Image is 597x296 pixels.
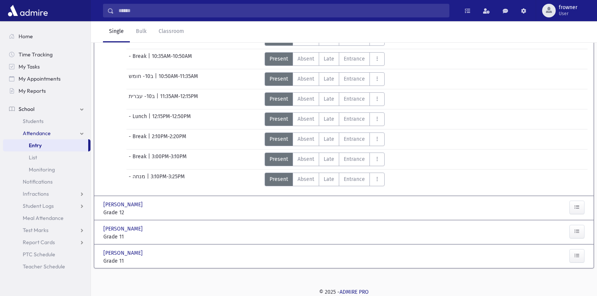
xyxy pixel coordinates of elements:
[324,75,334,83] span: Late
[3,164,90,176] a: Monitoring
[29,142,42,149] span: Entry
[103,233,177,241] span: Grade 11
[152,153,187,166] span: 3:00PM-3:10PM
[29,154,37,161] span: List
[148,112,152,126] span: |
[270,175,288,183] span: Present
[103,288,585,296] div: © 2025 -
[23,130,51,137] span: Attendance
[23,178,53,185] span: Notifications
[147,173,151,186] span: |
[3,248,90,260] a: PTC Schedule
[152,112,191,126] span: 12:15PM-12:50PM
[155,72,159,86] span: |
[265,52,385,66] div: AttTypes
[103,209,177,217] span: Grade 12
[344,155,365,163] span: Entrance
[29,166,55,173] span: Monitoring
[3,139,88,151] a: Entry
[114,4,449,17] input: Search
[3,236,90,248] a: Report Cards
[156,92,160,106] span: |
[23,227,48,234] span: Test Marks
[19,51,53,58] span: Time Tracking
[270,55,288,63] span: Present
[23,118,44,125] span: Students
[3,200,90,212] a: Student Logs
[153,21,190,42] a: Classroom
[3,48,90,61] a: Time Tracking
[3,151,90,164] a: List
[298,55,314,63] span: Absent
[559,5,577,11] span: frowner
[19,106,34,112] span: School
[298,115,314,123] span: Absent
[344,95,365,103] span: Entrance
[129,52,148,66] span: - Break
[152,52,192,66] span: 10:35AM-10:50AM
[129,72,155,86] span: ב10- חומש
[3,61,90,73] a: My Tasks
[344,75,365,83] span: Entrance
[160,92,198,106] span: 11:35AM-12:15PM
[129,153,148,166] span: - Break
[23,203,54,209] span: Student Logs
[19,87,46,94] span: My Reports
[23,263,65,270] span: Teacher Schedule
[344,115,365,123] span: Entrance
[129,173,147,186] span: - מנחה
[129,132,148,146] span: - Break
[23,215,64,221] span: Meal Attendance
[103,249,144,257] span: [PERSON_NAME]
[19,75,61,82] span: My Appointments
[148,132,152,146] span: |
[344,135,365,143] span: Entrance
[19,33,33,40] span: Home
[265,112,385,126] div: AttTypes
[3,30,90,42] a: Home
[298,155,314,163] span: Absent
[265,92,385,106] div: AttTypes
[3,115,90,127] a: Students
[298,135,314,143] span: Absent
[265,153,385,166] div: AttTypes
[23,251,55,258] span: PTC Schedule
[103,257,177,265] span: Grade 11
[265,173,385,186] div: AttTypes
[148,153,152,166] span: |
[148,52,152,66] span: |
[23,239,55,246] span: Report Cards
[270,115,288,123] span: Present
[265,72,385,86] div: AttTypes
[103,21,130,42] a: Single
[3,224,90,236] a: Test Marks
[3,85,90,97] a: My Reports
[3,73,90,85] a: My Appointments
[130,21,153,42] a: Bulk
[159,72,198,86] span: 10:50AM-11:35AM
[324,155,334,163] span: Late
[324,95,334,103] span: Late
[344,175,365,183] span: Entrance
[3,176,90,188] a: Notifications
[103,201,144,209] span: [PERSON_NAME]
[3,212,90,224] a: Meal Attendance
[324,175,334,183] span: Late
[129,112,148,126] span: - Lunch
[344,55,365,63] span: Entrance
[6,3,50,18] img: AdmirePro
[324,135,334,143] span: Late
[3,188,90,200] a: Infractions
[151,173,185,186] span: 3:10PM-3:25PM
[270,135,288,143] span: Present
[559,11,577,17] span: User
[298,95,314,103] span: Absent
[324,115,334,123] span: Late
[3,103,90,115] a: School
[298,75,314,83] span: Absent
[3,127,90,139] a: Attendance
[23,190,49,197] span: Infractions
[129,92,156,106] span: ב10- עברית
[152,132,186,146] span: 2:10PM-2:20PM
[270,95,288,103] span: Present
